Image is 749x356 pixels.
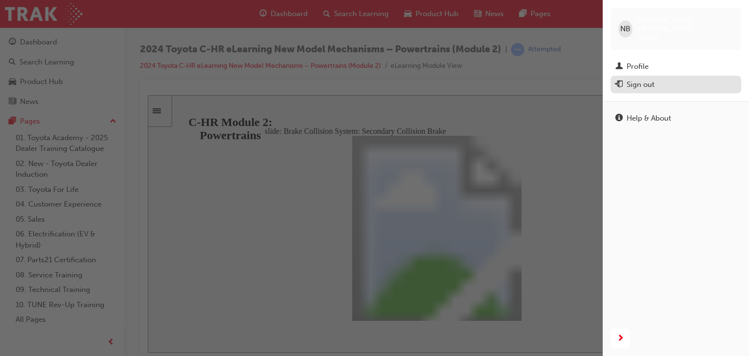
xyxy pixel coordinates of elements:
div: Sign out [627,79,654,90]
div: Profile [627,61,649,72]
button: Sign out [611,76,741,94]
span: man-icon [615,63,623,71]
button: Mute (Ctrl+Alt+M) [539,234,554,245]
input: volume [540,246,603,254]
div: Help & About [627,113,671,124]
span: next-icon [617,333,624,345]
span: exit-icon [615,81,623,89]
div: misc controls [534,226,573,257]
label: Zoom to fit [558,247,577,272]
span: [PERSON_NAME] [PERSON_NAME] [636,16,733,33]
span: NB [620,23,631,35]
a: Profile [611,58,741,76]
span: 651372 [636,34,658,42]
a: Help & About [611,109,741,127]
span: info-icon [615,114,623,123]
button: Settings [558,234,574,247]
